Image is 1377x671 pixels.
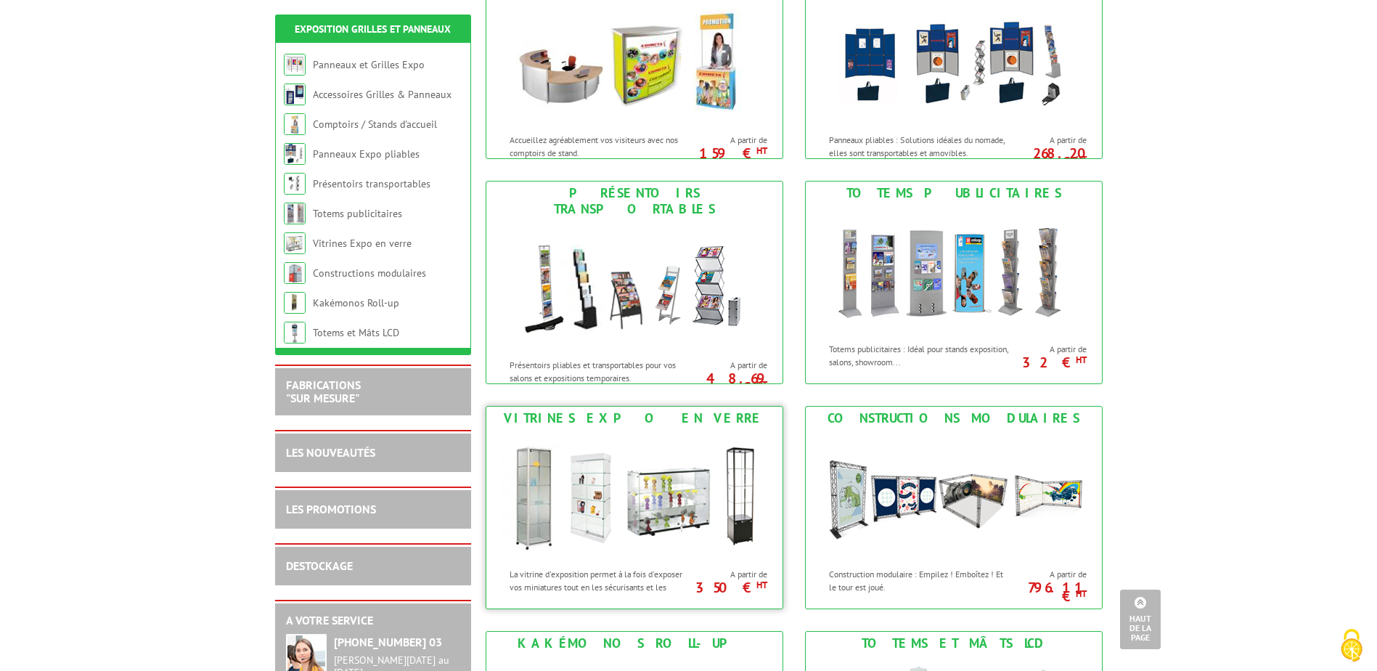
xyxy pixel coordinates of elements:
[1326,622,1377,671] button: Cookies (fenêtre modale)
[313,58,425,71] a: Panneaux et Grilles Expo
[1013,343,1087,355] span: A partir de
[284,322,306,343] img: Totems et Mâts LCD
[486,181,783,384] a: Présentoirs transportables Présentoirs transportables Présentoirs pliables et transportables pour...
[829,568,1009,593] p: Construction modulaire : Empilez ! Emboîtez ! Et le tour est joué.
[1013,569,1087,580] span: A partir de
[313,118,437,131] a: Comptoirs / Stands d'accueil
[1005,149,1087,166] p: 268.20 €
[295,23,451,36] a: Exposition Grilles et Panneaux
[1076,354,1087,366] sup: HT
[286,502,376,516] a: LES PROMOTIONS
[284,54,306,76] img: Panneaux et Grilles Expo
[693,359,767,371] span: A partir de
[1333,627,1370,664] img: Cookies (fenêtre modale)
[510,134,690,158] p: Accueillez agréablement vos visiteurs avec nos comptoirs de stand.
[1076,587,1087,600] sup: HT
[286,614,460,627] h2: A votre service
[313,326,399,339] a: Totems et Mâts LCD
[809,635,1098,651] div: Totems et Mâts LCD
[286,378,361,405] a: FABRICATIONS"Sur Mesure"
[1076,153,1087,166] sup: HT
[313,267,426,280] a: Constructions modulaires
[284,232,306,254] img: Vitrines Expo en verre
[490,410,779,426] div: Vitrines Expo en verre
[313,177,430,190] a: Présentoirs transportables
[490,635,779,651] div: Kakémonos Roll-up
[1005,358,1087,367] p: 32 €
[486,406,783,609] a: Vitrines Expo en verre Vitrines Expo en verre La vitrine d'exposition permet à la fois d'exposer ...
[490,185,779,217] div: Présentoirs transportables
[686,374,767,391] p: 48.69 €
[1005,583,1087,601] p: 796.11 €
[510,359,690,383] p: Présentoirs pliables et transportables pour vos salons et expositions temporaires.
[500,221,769,351] img: Présentoirs transportables
[313,296,399,309] a: Kakémonos Roll-up
[286,558,353,573] a: DESTOCKAGE
[1013,134,1087,146] span: A partir de
[693,134,767,146] span: A partir de
[805,181,1103,384] a: Totems publicitaires Totems publicitaires Totems publicitaires : Idéal pour stands exposition, sa...
[500,430,769,561] img: Vitrines Expo en verre
[809,410,1098,426] div: Constructions modulaires
[820,205,1088,335] img: Totems publicitaires
[686,149,767,158] p: 159 €
[805,406,1103,609] a: Constructions modulaires Constructions modulaires Construction modulaire : Empilez ! Emboîtez ! E...
[286,445,375,460] a: LES NOUVEAUTÉS
[313,207,402,220] a: Totems publicitaires
[756,145,767,157] sup: HT
[1120,590,1161,649] a: Haut de la page
[284,173,306,195] img: Présentoirs transportables
[284,113,306,135] img: Comptoirs / Stands d'accueil
[756,378,767,391] sup: HT
[686,583,767,592] p: 350 €
[829,343,1009,367] p: Totems publicitaires : Idéal pour stands exposition, salons, showroom...
[313,237,412,250] a: Vitrines Expo en verre
[284,143,306,165] img: Panneaux Expo pliables
[284,203,306,224] img: Totems publicitaires
[820,430,1088,561] img: Constructions modulaires
[334,635,442,649] strong: [PHONE_NUMBER] 03
[313,88,451,101] a: Accessoires Grilles & Panneaux
[829,134,1009,158] p: Panneaux pliables : Solutions idéales du nomade, elles sont transportables et amovibles.
[284,292,306,314] img: Kakémonos Roll-up
[313,147,420,160] a: Panneaux Expo pliables
[756,579,767,591] sup: HT
[693,569,767,580] span: A partir de
[809,185,1098,201] div: Totems publicitaires
[284,84,306,105] img: Accessoires Grilles & Panneaux
[284,262,306,284] img: Constructions modulaires
[510,568,690,605] p: La vitrine d'exposition permet à la fois d'exposer vos miniatures tout en les sécurisants et les ...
